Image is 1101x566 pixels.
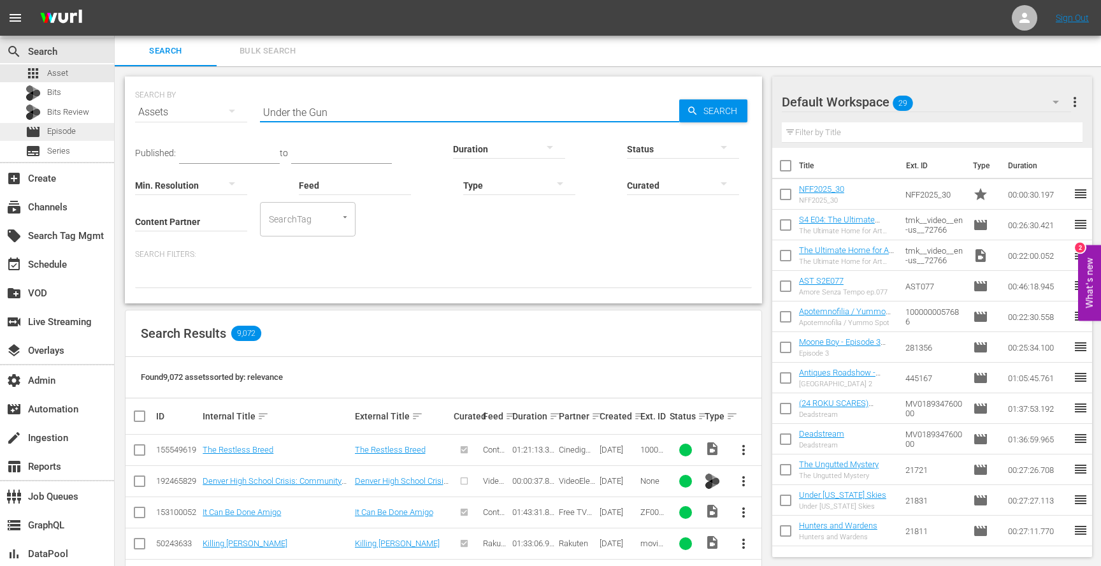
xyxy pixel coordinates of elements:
[973,340,988,355] span: Episode
[640,445,663,474] span: 1000000001563
[505,410,517,422] span: sort
[900,424,968,454] td: MV018934760000
[900,179,968,210] td: NFF2025_30
[1067,87,1083,117] button: more_vert
[591,410,603,422] span: sort
[122,44,209,59] span: Search
[728,435,759,465] button: more_vert
[973,309,988,324] span: Episode
[6,171,22,186] span: Create
[1003,363,1073,393] td: 01:05:45.761
[280,148,288,158] span: to
[6,459,22,474] span: Reports
[559,476,595,495] span: VideoElephant Ltd
[736,442,751,458] span: more_vert
[799,472,879,480] div: The Ungutted Mystery
[973,217,988,233] span: Episode
[1003,424,1073,454] td: 01:36:59.965
[25,124,41,140] span: Episode
[900,516,968,546] td: 21811
[799,398,874,417] a: (24 ROKU SCARES) Deadstream
[1003,485,1073,516] td: 00:27:27.113
[1003,301,1073,332] td: 00:22:30.558
[898,148,965,184] th: Ext. ID
[900,210,968,240] td: tmk__video__en-us__72766
[1073,461,1088,477] span: reorder
[1003,516,1073,546] td: 00:27:11.770
[600,507,637,517] div: [DATE]
[559,445,593,483] span: Cinedigm Entertainment Corp
[600,476,637,486] div: [DATE]
[6,286,22,301] span: VOD
[799,276,844,286] a: AST S2E077
[156,539,199,548] div: 50243633
[705,504,720,519] span: Video
[973,462,988,477] span: Episode
[203,476,347,495] a: Denver High School Crisis: Community Reels from Shooting
[600,539,637,548] div: [DATE]
[728,497,759,528] button: more_vert
[799,410,896,419] div: Deadstream
[973,523,988,539] span: Episode
[25,66,41,81] span: Asset
[135,249,752,260] p: Search Filters:
[799,184,844,194] a: NFF2025_30
[900,363,968,393] td: 445167
[257,410,269,422] span: sort
[705,409,724,424] div: Type
[6,200,22,215] span: Channels
[799,551,877,561] a: River Rescue Mission
[640,411,666,421] div: Ext. ID
[1003,454,1073,485] td: 00:27:26.708
[1056,13,1089,23] a: Sign Out
[355,409,450,424] div: External Title
[799,319,896,327] div: Apotemnofilia / Yummo Spot
[1073,523,1088,538] span: reorder
[799,502,886,511] div: Under [US_STATE] Skies
[1073,217,1088,232] span: reorder
[6,489,22,504] span: Job Queues
[736,505,751,520] span: more_vert
[1003,240,1073,271] td: 00:22:00.052
[973,432,988,447] span: Episode
[47,145,70,157] span: Series
[705,441,720,456] span: Video
[559,507,593,526] span: Free TV Networks
[1073,339,1088,354] span: reorder
[1073,247,1088,263] span: reorder
[549,410,561,422] span: sort
[141,326,226,341] span: Search Results
[231,326,261,341] span: 9,072
[705,535,720,550] span: Video
[454,411,479,421] div: Curated
[1073,431,1088,446] span: reorder
[1067,94,1083,110] span: more_vert
[6,343,22,358] span: Overlays
[973,187,988,202] span: Promo
[559,539,588,548] span: Rakuten
[799,337,886,356] a: Moone Boy - Episode 3 (S1E3)
[135,94,247,130] div: Assets
[6,430,22,446] span: Ingestion
[1003,393,1073,424] td: 01:37:53.192
[900,393,968,424] td: MV018934760000
[1073,186,1088,201] span: reorder
[799,368,882,396] a: Antiques Roadshow - [GEOGRAPHIC_DATA] 2 (S47E13)
[1000,148,1077,184] th: Duration
[512,476,555,486] div: 00:00:37.838
[6,402,22,417] span: Automation
[6,228,22,243] span: Search Tag Mgmt
[156,411,199,421] div: ID
[698,410,709,422] span: sort
[512,539,555,548] div: 01:33:06.998
[6,518,22,533] span: GraphQL
[600,445,637,454] div: [DATE]
[6,373,22,388] span: Admin
[705,472,720,490] span: BITS
[483,445,505,464] span: Content
[640,507,664,526] span: ZF0006F
[203,445,273,454] a: The Restless Breed
[893,90,913,117] span: 29
[799,215,880,234] a: S4 E04: The Ultimate Home for Art Lovers
[900,332,968,363] td: 281356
